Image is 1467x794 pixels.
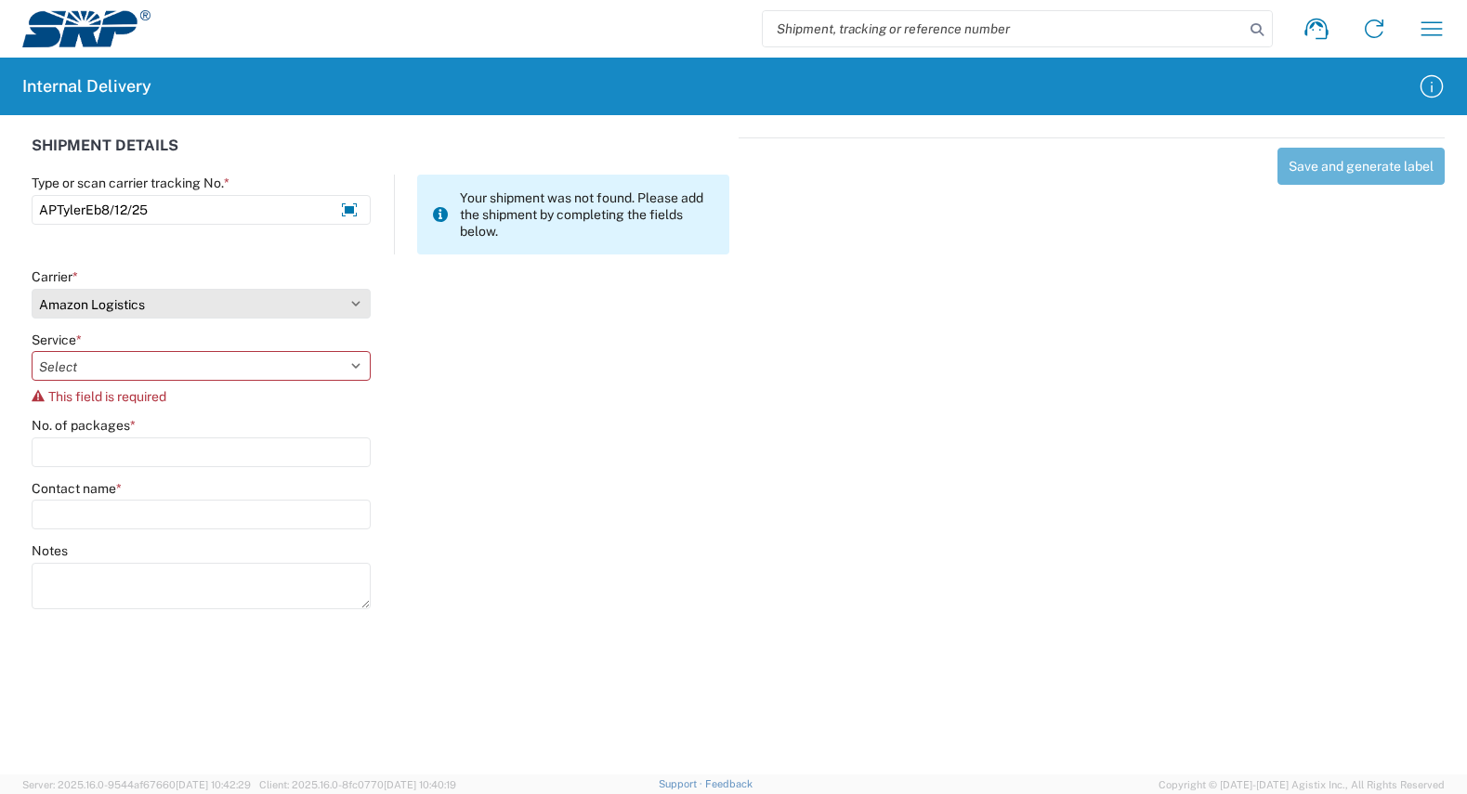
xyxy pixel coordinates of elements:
[32,175,229,191] label: Type or scan carrier tracking No.
[705,778,753,789] a: Feedback
[659,778,705,789] a: Support
[48,389,166,404] span: This field is required
[32,268,78,285] label: Carrier
[460,189,714,240] span: Your shipment was not found. Please add the shipment by completing the fields below.
[32,542,68,559] label: Notes
[32,417,136,434] label: No. of packages
[259,779,456,790] span: Client: 2025.16.0-8fc0770
[176,779,251,790] span: [DATE] 10:42:29
[32,480,122,497] label: Contact name
[22,779,251,790] span: Server: 2025.16.0-9544af67660
[32,332,82,348] label: Service
[22,75,151,98] h2: Internal Delivery
[1159,776,1445,793] span: Copyright © [DATE]-[DATE] Agistix Inc., All Rights Reserved
[32,137,729,175] div: SHIPMENT DETAILS
[22,10,151,47] img: srp
[384,779,456,790] span: [DATE] 10:40:19
[763,11,1244,46] input: Shipment, tracking or reference number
